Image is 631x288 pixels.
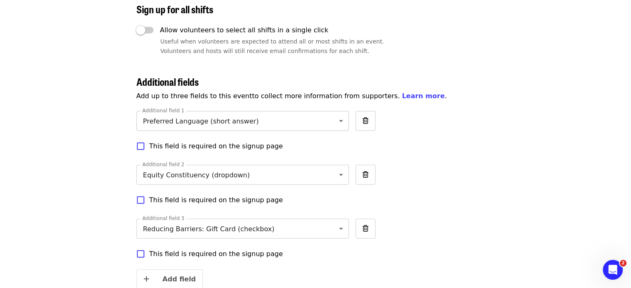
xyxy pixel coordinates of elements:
[163,275,196,283] span: Add field
[356,165,375,185] span: Remove field
[136,2,213,16] span: Sign up for all shifts
[161,38,384,54] span: Useful when volunteers are expected to attend all or most shifts in an event. Volunteers and host...
[142,216,184,221] label: Additional field 3
[142,109,184,114] label: Additional field 1
[363,117,368,125] i: trash-alt icon
[142,162,184,167] label: Additional field 2
[136,91,604,101] p: Add up to three fields to this event to collect more information from supporters. .
[356,219,375,239] span: Remove field
[136,165,349,185] div: Equity Constituency (dropdown)
[402,92,445,100] a: Learn more
[363,225,368,232] i: trash-alt icon
[149,249,283,259] span: This field is required on the signup page
[149,141,283,151] span: This field is required on the signup page
[136,111,349,131] div: Preferred Language (short answer)
[144,275,149,283] i: plus icon
[136,219,349,239] div: Reducing Barriers: Gift Card (checkbox)
[620,260,626,266] span: 2
[136,74,199,89] span: Additional fields
[603,260,623,280] iframe: Intercom live chat
[363,171,368,179] i: trash-alt icon
[160,26,329,34] span: Allow volunteers to select all shifts in a single click
[149,195,283,205] span: This field is required on the signup page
